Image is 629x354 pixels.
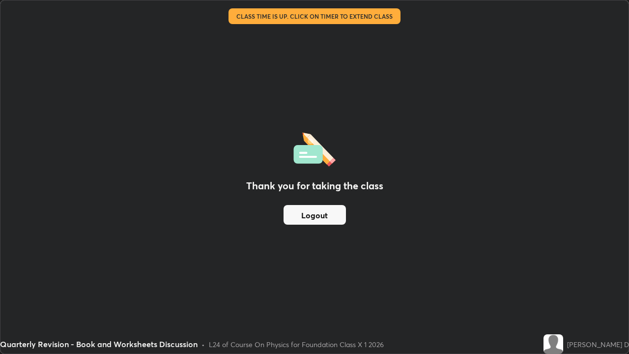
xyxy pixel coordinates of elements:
[201,339,205,350] div: •
[567,339,629,350] div: [PERSON_NAME] D
[246,178,383,193] h2: Thank you for taking the class
[543,334,563,354] img: default.png
[209,339,384,350] div: L24 of Course On Physics for Foundation Class X 1 2026
[293,129,336,167] img: offlineFeedback.1438e8b3.svg
[284,205,346,225] button: Logout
